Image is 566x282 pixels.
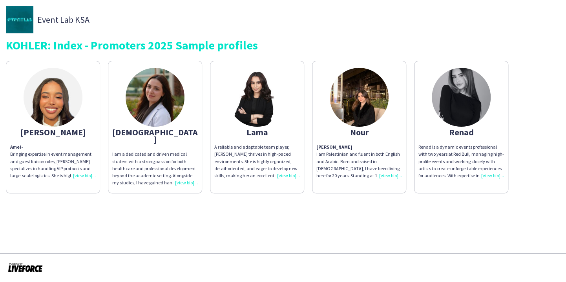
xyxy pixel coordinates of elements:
[418,144,504,179] div: Renad is a dynamic events professional with two years at Red Bull, managing high-profile events a...
[316,129,402,136] div: Nour
[418,129,504,136] div: Renad
[316,144,352,150] b: [PERSON_NAME]
[10,129,96,136] div: [PERSON_NAME]
[316,144,402,179] p: I am Palestinian and fluent in both English and Arabic. Born and raised in [DEMOGRAPHIC_DATA], I ...
[37,16,89,23] span: Event Lab KSA
[8,262,43,273] img: Powered by Liveforce
[10,144,96,179] p: Bringing expertise in event management and guest liaison roles, [PERSON_NAME] specializes in hand...
[112,129,198,143] div: [DEMOGRAPHIC_DATA]
[21,144,23,150] span: -
[432,68,491,127] img: thumb-6755ce98b1be2.jpeg
[112,151,198,186] div: I am a dedicated and driven medical student with a strong passion for both healthcare and profess...
[6,39,560,51] div: KOHLER: Index - Promoters 2025 Sample profiles
[214,129,300,136] div: Lama
[24,68,82,127] img: thumb-681220cc550b1.jpeg
[126,68,184,127] img: thumb-6818eb475a471.jpeg
[6,6,33,33] img: thumb-a7f27225-b7c6-458e-a4fb-b218dfe57e73.jpg
[214,144,300,179] div: A reliable and adaptable team player, [PERSON_NAME] thrives in high-paced environments. She is hi...
[228,68,287,127] img: thumb-67f452eed82c9.jpeg
[10,144,23,150] b: Amel
[330,68,389,127] img: thumb-679938f59e16b.jpeg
